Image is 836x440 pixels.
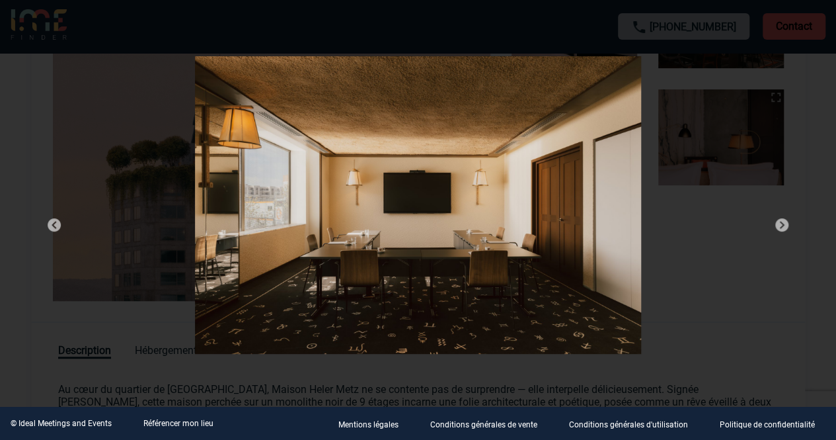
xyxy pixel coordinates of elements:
[338,420,399,429] p: Mentions légales
[709,418,836,430] a: Politique de confidentialité
[558,418,709,430] a: Conditions générales d'utilisation
[720,420,815,429] p: Politique de confidentialité
[430,420,537,429] p: Conditions générales de vente
[328,418,420,430] a: Mentions légales
[420,418,558,430] a: Conditions générales de vente
[569,420,688,429] p: Conditions générales d'utilisation
[11,419,112,428] div: © Ideal Meetings and Events
[143,419,213,428] a: Référencer mon lieu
